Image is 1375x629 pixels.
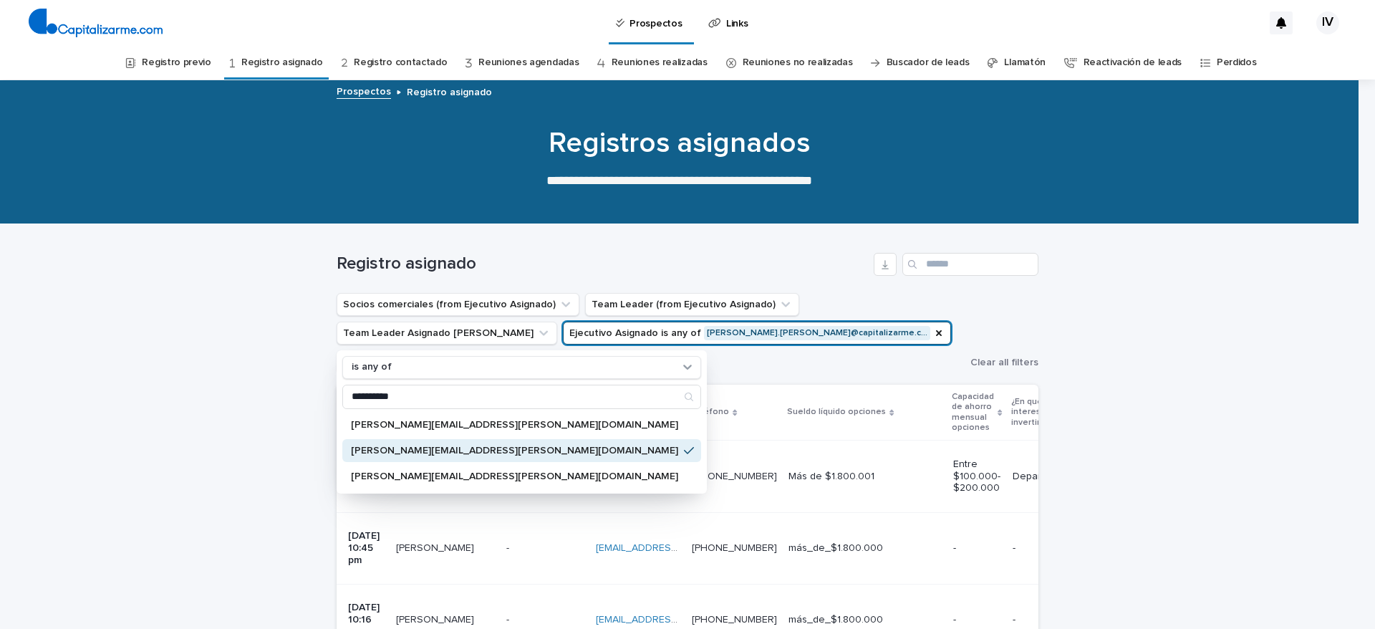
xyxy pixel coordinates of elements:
[690,404,729,420] p: Teléfono
[396,611,477,626] p: Sara Suarez Diaz
[329,126,1031,160] h1: Registros asignados
[348,530,385,566] p: [DATE] 10:45 pm
[692,543,777,553] a: [PHONE_NUMBER]
[952,389,994,436] p: Capacidad de ahorro mensual opciones
[596,543,758,553] a: [EMAIL_ADDRESS][DOMAIN_NAME]
[506,539,512,554] p: -
[612,46,708,80] a: Reuniones realizadas
[142,46,211,80] a: Registro previo
[585,293,799,316] button: Team Leader (from Ejecutivo Asignado)
[563,322,951,345] button: Ejecutivo Asignado
[788,614,942,626] p: más_de_$1.800.000
[743,46,853,80] a: Reuniones no realizadas
[351,446,678,456] p: [PERSON_NAME][EMAIL_ADDRESS][PERSON_NAME][DOMAIN_NAME]
[354,46,447,80] a: Registro contactado
[1004,46,1046,80] a: Llamatón
[788,471,942,483] p: Más de $1.800.001
[692,471,777,481] a: [PHONE_NUMBER]
[788,542,942,554] p: más_de_$1.800.000
[596,615,758,625] a: [EMAIL_ADDRESS][DOMAIN_NAME]
[887,46,970,80] a: Buscador de leads
[241,46,323,80] a: Registro asignado
[343,385,700,408] input: Search
[351,471,678,481] p: [PERSON_NAME][EMAIL_ADDRESS][PERSON_NAME][DOMAIN_NAME]
[29,9,163,37] img: 4arMvv9wSvmHTHbXwTim
[902,253,1038,276] input: Search
[1013,614,1084,626] p: -
[1084,46,1182,80] a: Reactivación de leads
[953,542,1000,554] p: -
[1217,46,1257,80] a: Perdidos
[337,322,557,345] button: Team Leader Asignado LLamados
[1013,471,1084,483] p: Departamentos
[351,420,678,430] p: [PERSON_NAME][EMAIL_ADDRESS][PERSON_NAME][DOMAIN_NAME]
[342,385,701,409] div: Search
[970,357,1038,368] span: Clear all filters
[506,611,512,626] p: -
[1013,542,1084,554] p: -
[337,82,391,99] a: Prospectos
[692,615,777,625] a: [PHONE_NUMBER]
[337,254,868,274] h1: Registro asignado
[1011,394,1078,431] p: ¿En qué estás interesado invertir?
[337,293,579,316] button: Socios comerciales (from Ejecutivo Asignado)
[1316,11,1339,34] div: IV
[953,458,1000,494] p: Entre $100.000- $200.000
[787,404,886,420] p: Sueldo líquido opciones
[352,361,392,373] p: is any of
[478,46,579,80] a: Reuniones agendadas
[953,614,1000,626] p: -
[407,83,492,99] p: Registro asignado
[965,352,1038,373] button: Clear all filters
[396,539,477,554] p: Claudia Magadán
